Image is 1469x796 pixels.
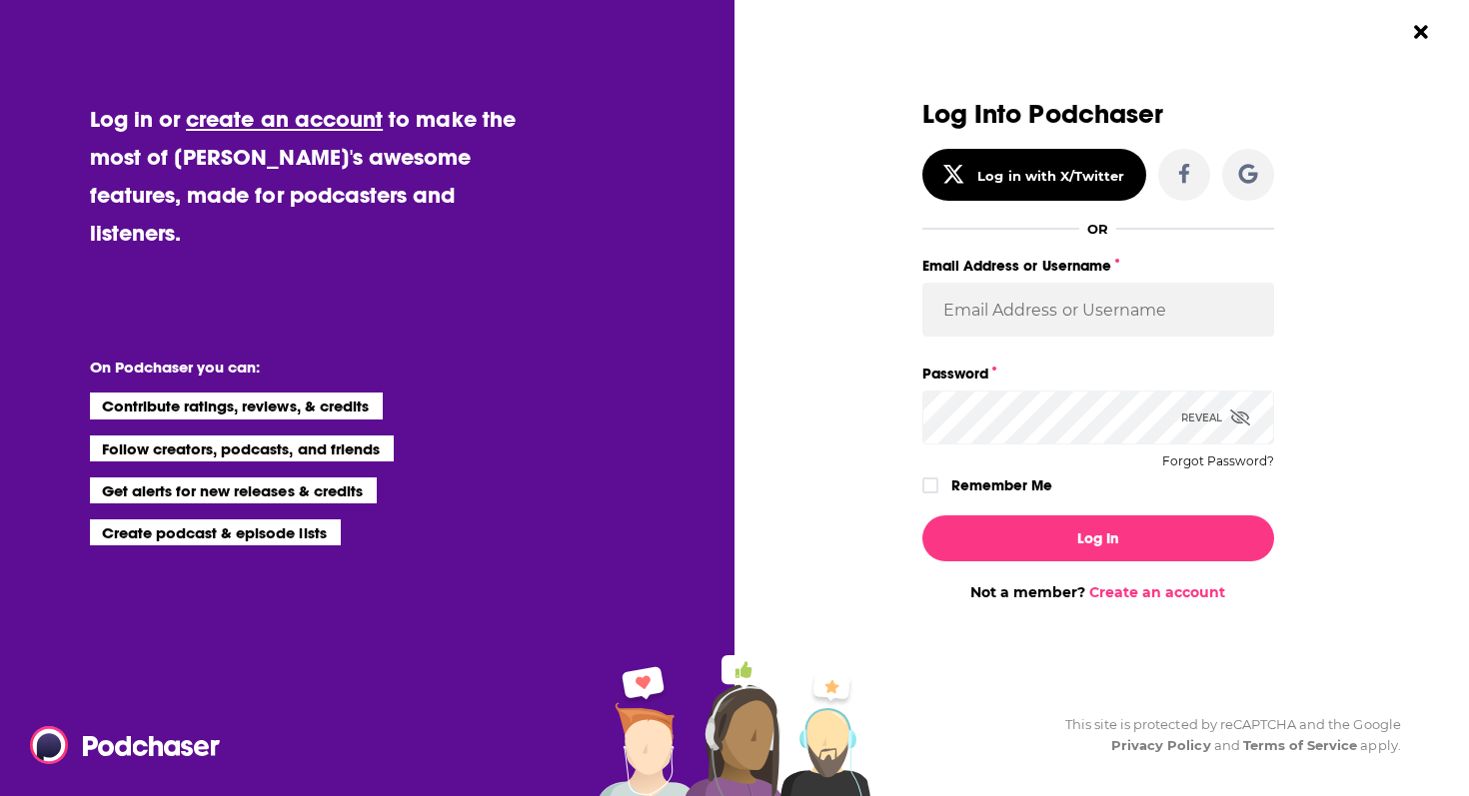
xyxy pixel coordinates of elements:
[1111,737,1211,753] a: Privacy Policy
[1243,737,1358,753] a: Terms of Service
[922,515,1274,561] button: Log In
[90,358,490,377] li: On Podchaser you can:
[1049,714,1401,756] div: This site is protected by reCAPTCHA and the Google and apply.
[186,105,383,133] a: create an account
[30,726,222,764] img: Podchaser - Follow, Share and Rate Podcasts
[1087,221,1108,237] div: OR
[1162,454,1274,468] button: Forgot Password?
[922,253,1274,279] label: Email Address or Username
[922,149,1146,201] button: Log in with X/Twitter
[922,283,1274,337] input: Email Address or Username
[90,519,341,545] li: Create podcast & episode lists
[922,583,1274,601] div: Not a member?
[1402,13,1440,51] button: Close Button
[922,100,1274,129] h3: Log Into Podchaser
[90,393,384,418] li: Contribute ratings, reviews, & credits
[922,361,1274,387] label: Password
[1089,583,1225,601] a: Create an account
[30,726,206,764] a: Podchaser - Follow, Share and Rate Podcasts
[90,435,395,461] li: Follow creators, podcasts, and friends
[977,168,1124,184] div: Log in with X/Twitter
[951,472,1052,498] label: Remember Me
[1181,391,1250,444] div: Reveal
[90,477,377,503] li: Get alerts for new releases & credits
